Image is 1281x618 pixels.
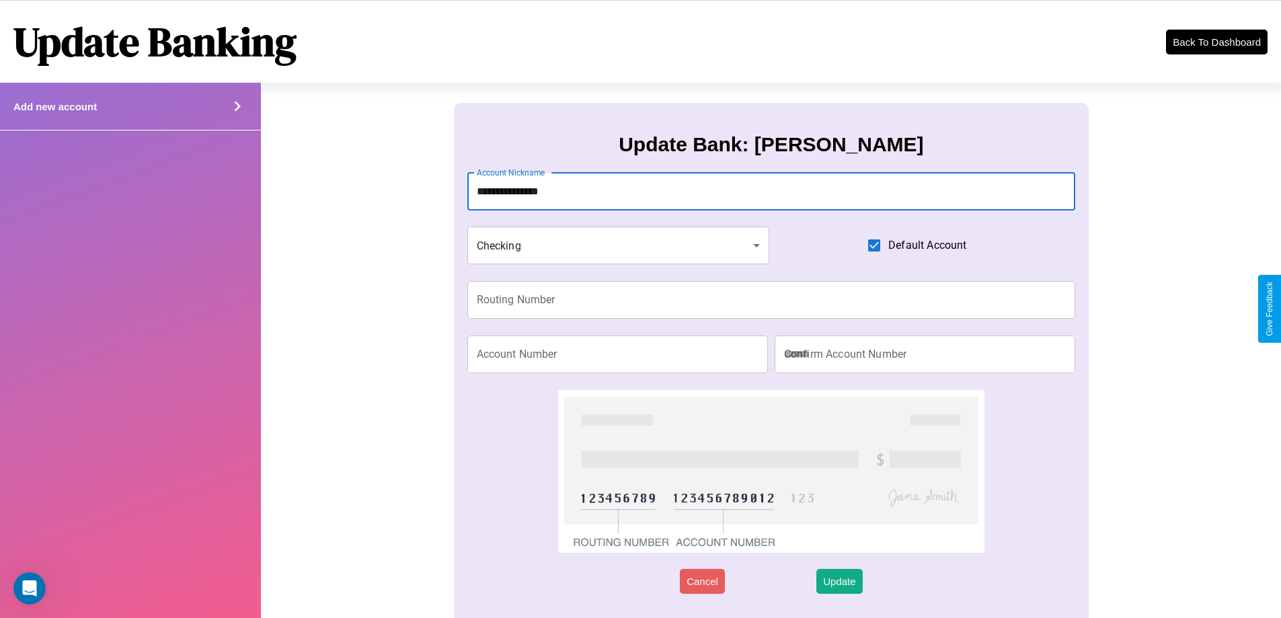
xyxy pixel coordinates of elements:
iframe: Intercom live chat [13,572,46,605]
button: Back To Dashboard [1166,30,1268,54]
h1: Update Banking [13,14,297,69]
span: Default Account [888,237,966,254]
img: check [558,390,984,553]
h4: Add new account [13,101,97,112]
button: Cancel [680,569,725,594]
div: Give Feedback [1265,282,1274,336]
button: Update [816,569,862,594]
label: Account Nickname [477,167,545,178]
h3: Update Bank: [PERSON_NAME] [619,133,923,156]
div: Checking [467,227,770,264]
